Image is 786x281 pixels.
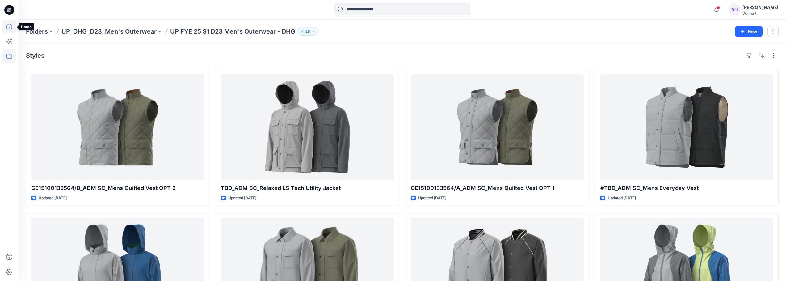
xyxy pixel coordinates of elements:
p: GE15100133564/A_ADM SC_Mens Quilted Vest OPT 1 [411,184,584,192]
p: #TBD_ADM SC_Mens Everyday Vest [600,184,773,192]
button: 28 [298,27,318,36]
button: New [735,26,763,37]
h4: Styles [26,52,44,59]
p: UP FYE 25 S1 D23 Men's Outerwear - DHG [170,27,295,36]
a: TBD_ADM SC_Relaxed LS Tech Utility Jacket [221,74,394,180]
div: DH [729,4,740,15]
a: GE15100133564/A_ADM SC_Mens Quilted Vest OPT 1 [411,74,584,180]
a: #TBD_ADM SC_Mens Everyday Vest [600,74,773,180]
a: Folders [26,27,48,36]
p: TBD_ADM SC_Relaxed LS Tech Utility Jacket [221,184,394,192]
a: UP_DHG_D23_Men's Outerwear [61,27,157,36]
p: Updated [DATE] [608,195,636,201]
div: Walmart [742,11,778,16]
p: Updated [DATE] [39,195,67,201]
a: GE15100133564/B_ADM SC_Mens Quilted Vest OPT 2 [31,74,204,180]
p: GE15100133564/B_ADM SC_Mens Quilted Vest OPT 2 [31,184,204,192]
p: 28 [305,28,310,35]
p: Updated [DATE] [418,195,446,201]
p: Updated [DATE] [228,195,256,201]
div: [PERSON_NAME] [742,4,778,11]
